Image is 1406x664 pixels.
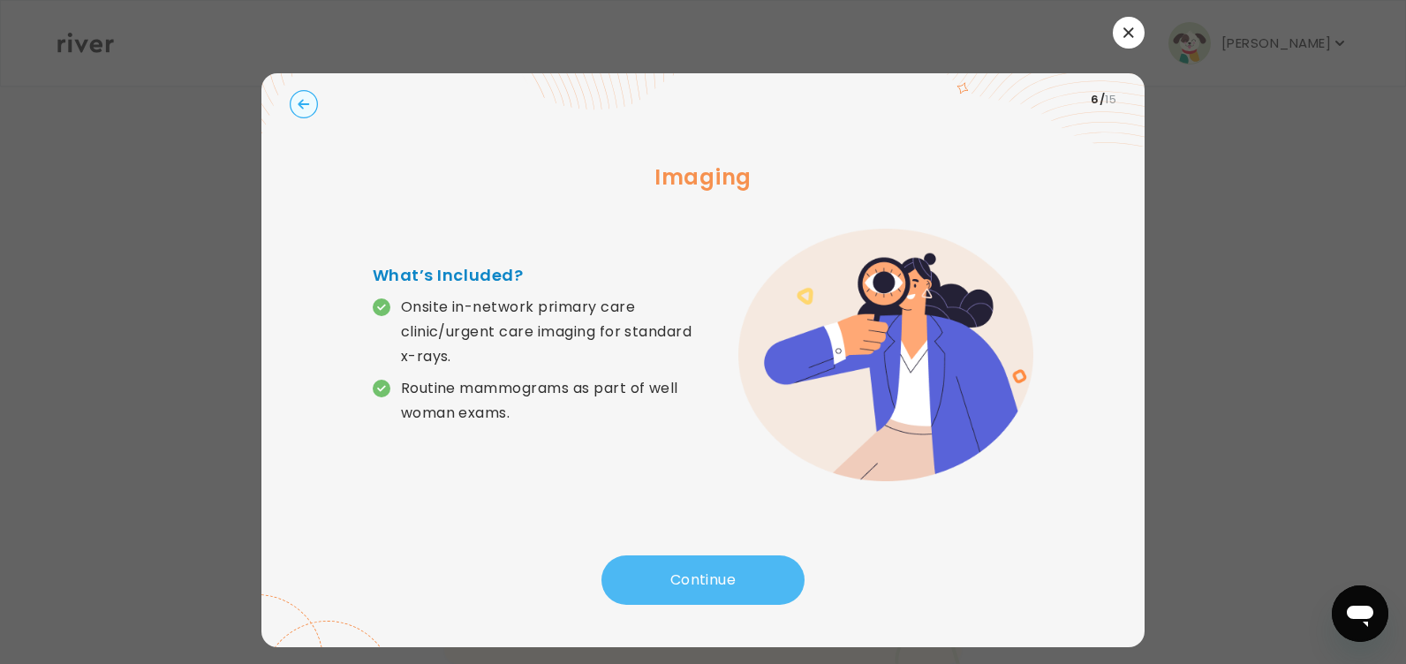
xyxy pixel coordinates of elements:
p: Onsite in-network primary care clinic/urgent care imaging for standard x-rays. [401,295,703,369]
img: error graphic [738,229,1033,481]
iframe: Button to launch messaging window [1332,585,1388,642]
button: Continue [601,555,805,605]
p: Routine mammograms as part of well woman exams. [401,376,703,426]
h3: Imaging [290,162,1116,193]
h4: What’s Included? [373,263,703,288]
